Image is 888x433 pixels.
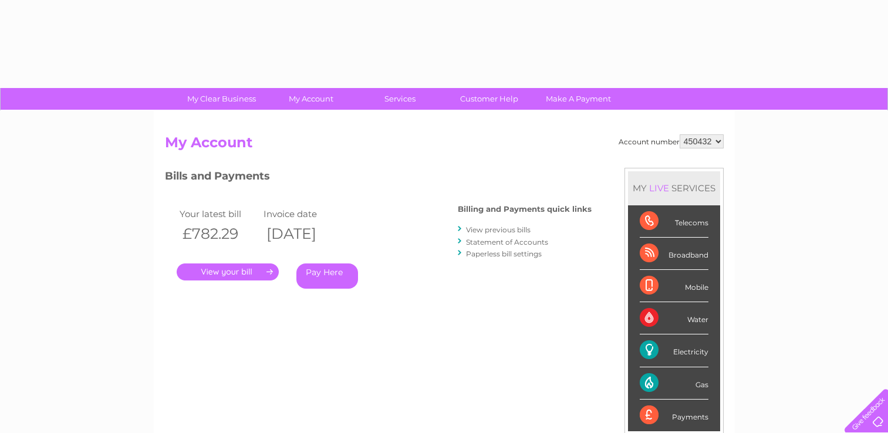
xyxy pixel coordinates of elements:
[441,88,538,110] a: Customer Help
[466,249,542,258] a: Paperless bill settings
[165,168,592,188] h3: Bills and Payments
[640,367,708,400] div: Gas
[640,400,708,431] div: Payments
[458,205,592,214] h4: Billing and Payments quick links
[640,238,708,270] div: Broadband
[647,182,671,194] div: LIVE
[640,334,708,367] div: Electricity
[640,205,708,238] div: Telecoms
[173,88,270,110] a: My Clear Business
[530,88,627,110] a: Make A Payment
[640,302,708,334] div: Water
[262,88,359,110] a: My Account
[466,238,548,246] a: Statement of Accounts
[466,225,531,234] a: View previous bills
[177,206,261,222] td: Your latest bill
[261,222,345,246] th: [DATE]
[177,263,279,280] a: .
[619,134,724,148] div: Account number
[352,88,448,110] a: Services
[165,134,724,157] h2: My Account
[640,270,708,302] div: Mobile
[296,263,358,289] a: Pay Here
[177,222,261,246] th: £782.29
[261,206,345,222] td: Invoice date
[628,171,720,205] div: MY SERVICES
